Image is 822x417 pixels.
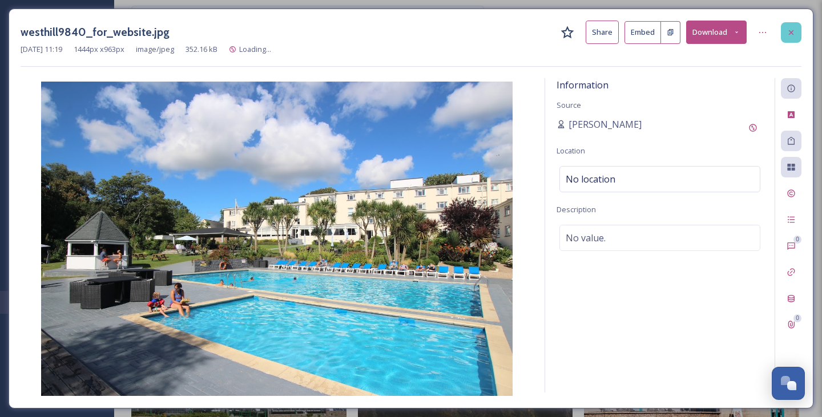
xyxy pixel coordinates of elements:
div: 0 [793,236,801,244]
div: 0 [793,314,801,322]
span: No location [566,172,615,186]
span: Loading... [239,44,271,54]
button: Download [686,21,747,44]
span: Description [557,204,596,214]
button: Share [586,21,619,44]
img: westhill9840_for_website.jpg [21,82,533,396]
span: [DATE] 11:19 [21,44,62,55]
span: [PERSON_NAME] [569,118,642,131]
span: image/jpeg [136,44,174,55]
button: Embed [624,21,661,44]
span: 352.16 kB [186,44,217,55]
h3: westhill9840_for_website.jpg [21,24,170,41]
span: Information [557,79,609,91]
button: Open Chat [772,367,805,400]
span: 1444 px x 963 px [74,44,124,55]
span: No value. [566,231,606,245]
span: Source [557,100,581,110]
span: Location [557,145,585,156]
